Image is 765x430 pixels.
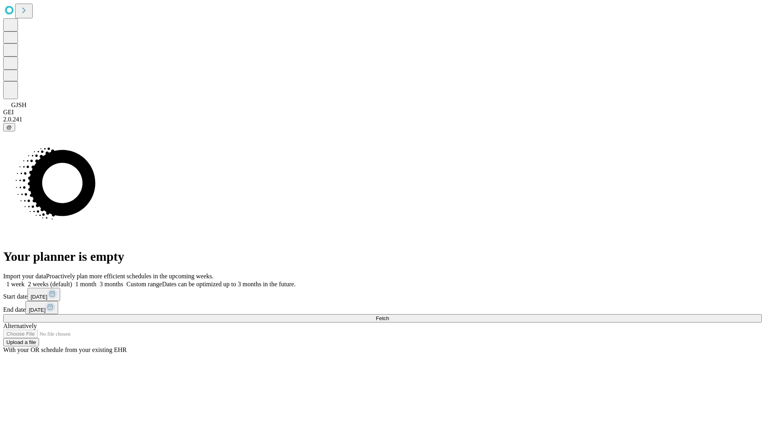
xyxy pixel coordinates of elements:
span: @ [6,124,12,130]
div: 2.0.241 [3,116,762,123]
button: Upload a file [3,338,39,346]
h1: Your planner is empty [3,249,762,264]
span: 1 week [6,281,25,287]
button: @ [3,123,15,131]
div: GEI [3,109,762,116]
button: [DATE] [25,301,58,314]
button: [DATE] [27,288,60,301]
span: [DATE] [31,294,47,300]
span: Fetch [376,315,389,321]
span: Dates can be optimized up to 3 months in the future. [162,281,296,287]
span: Custom range [126,281,162,287]
span: Alternatively [3,322,37,329]
span: With your OR schedule from your existing EHR [3,346,127,353]
div: Start date [3,288,762,301]
span: GJSH [11,102,26,108]
button: Fetch [3,314,762,322]
span: 1 month [75,281,96,287]
div: End date [3,301,762,314]
span: 2 weeks (default) [28,281,72,287]
span: Proactively plan more efficient schedules in the upcoming weeks. [46,273,214,279]
span: 3 months [100,281,123,287]
span: [DATE] [29,307,45,313]
span: Import your data [3,273,46,279]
